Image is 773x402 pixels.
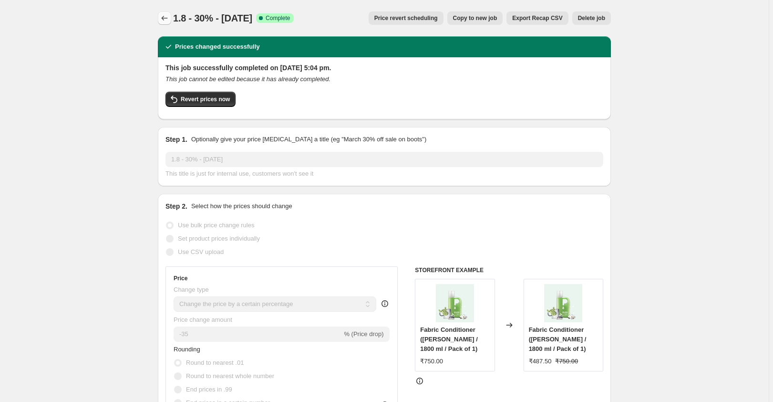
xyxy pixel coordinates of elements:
span: Revert prices now [181,95,230,103]
h6: STOREFRONT EXAMPLE [415,266,603,274]
strike: ₹750.00 [555,357,578,366]
p: Select how the prices should change [191,201,292,211]
span: Complete [266,14,290,22]
div: help [380,299,390,308]
h2: This job successfully completed on [DATE] 5:04 pm. [165,63,603,73]
h3: Price [174,275,187,282]
div: ₹487.50 [529,357,552,366]
span: Fabric Conditioner ([PERSON_NAME] / 1800 ml / Pack of 1) [420,326,478,352]
span: % (Price drop) [344,330,383,338]
h2: Step 1. [165,135,187,144]
span: Set product prices individually [178,235,260,242]
img: New_SP_FCON_JG_500ml_01_80x.jpg [436,284,474,322]
span: Use CSV upload [178,248,224,255]
span: Change type [174,286,209,293]
i: This job cannot be edited because it has already completed. [165,75,330,83]
span: Export Recap CSV [512,14,562,22]
span: Price change amount [174,316,232,323]
span: Delete job [578,14,605,22]
div: ₹750.00 [420,357,443,366]
span: End prices in .99 [186,386,232,393]
button: Revert prices now [165,92,236,107]
span: Fabric Conditioner ([PERSON_NAME] / 1800 ml / Pack of 1) [529,326,587,352]
input: -15 [174,327,342,342]
input: 30% off holiday sale [165,152,603,167]
span: Price revert scheduling [374,14,438,22]
button: Copy to new job [447,11,503,25]
span: Copy to new job [453,14,497,22]
span: This title is just for internal use, customers won't see it [165,170,313,177]
button: Price revert scheduling [369,11,443,25]
p: Optionally give your price [MEDICAL_DATA] a title (eg "March 30% off sale on boots") [191,135,426,144]
span: Round to nearest whole number [186,372,274,380]
button: Export Recap CSV [506,11,568,25]
span: 1.8 - 30% - [DATE] [173,13,252,23]
button: Delete job [572,11,611,25]
button: Price change jobs [158,11,171,25]
h2: Step 2. [165,201,187,211]
span: Rounding [174,346,200,353]
span: Round to nearest .01 [186,359,244,366]
span: Use bulk price change rules [178,222,254,229]
h2: Prices changed successfully [175,42,260,52]
img: New_SP_FCON_JG_500ml_01_80x.jpg [544,284,582,322]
